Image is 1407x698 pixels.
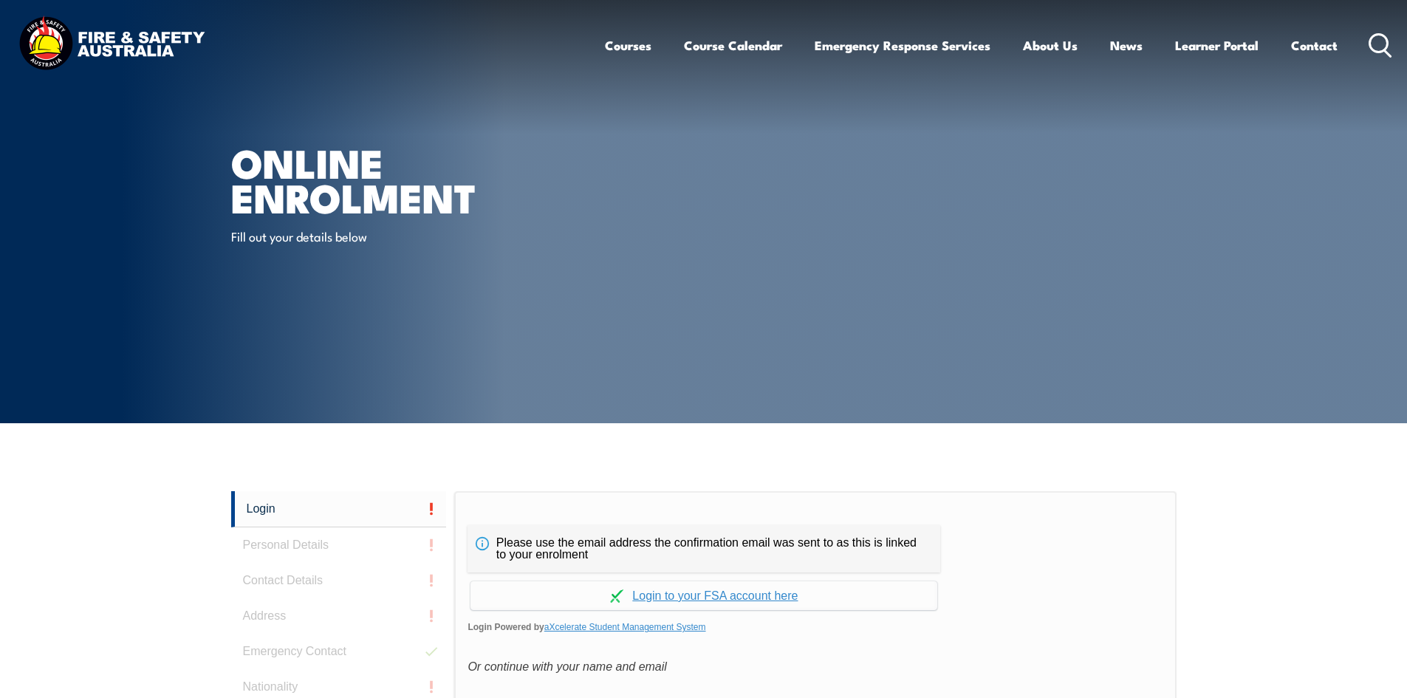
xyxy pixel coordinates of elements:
[1291,26,1338,65] a: Contact
[610,589,623,603] img: Log in withaxcelerate
[815,26,990,65] a: Emergency Response Services
[231,227,501,244] p: Fill out your details below
[1023,26,1078,65] a: About Us
[468,656,1163,678] div: Or continue with your name and email
[231,145,596,213] h1: Online Enrolment
[605,26,651,65] a: Courses
[544,622,706,632] a: aXcelerate Student Management System
[468,525,940,572] div: Please use the email address the confirmation email was sent to as this is linked to your enrolment
[1175,26,1259,65] a: Learner Portal
[684,26,782,65] a: Course Calendar
[231,491,447,527] a: Login
[1110,26,1143,65] a: News
[468,616,1163,638] span: Login Powered by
